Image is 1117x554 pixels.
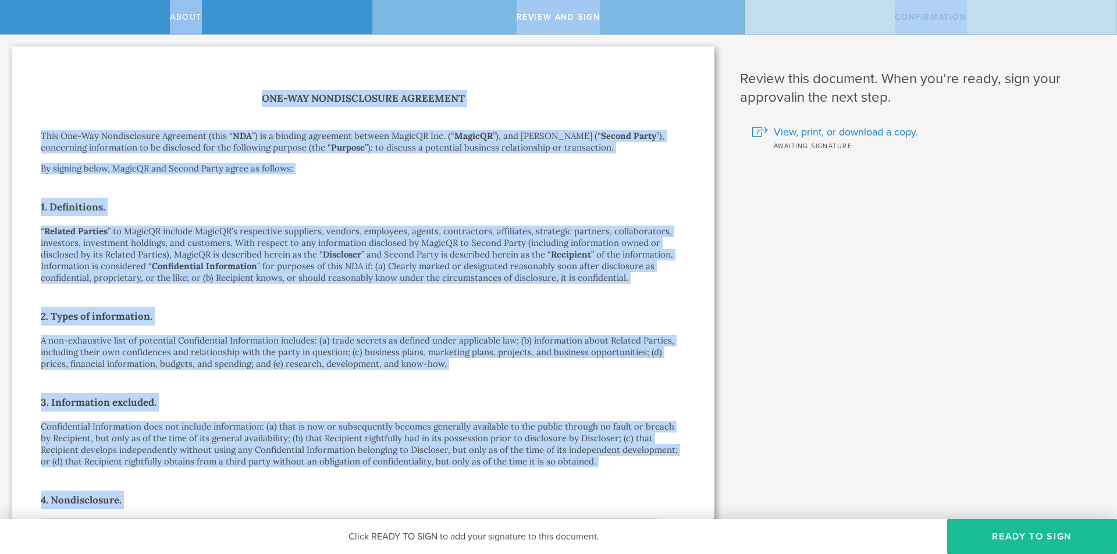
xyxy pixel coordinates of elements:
[41,335,685,370] p: A non-exhaustive list of potential Confidential Information includes: (a) trade secrets as define...
[774,124,918,140] span: View, print, or download a copy.
[41,198,685,216] h2: 1. Definitions.
[152,260,257,271] strong: Confidential Information
[233,130,252,141] strong: NDA
[740,70,1100,107] h1: Review this document. When you’re ready, sign your approval in the next step.
[517,12,600,22] span: Review and sign
[41,163,685,174] p: By signing below, MagicQR and Second Party agree as follows:
[41,90,685,107] h1: One-Way Nondisclosure Agreement
[41,421,685,467] p: Confidential Information does not include information: (a) that is now or subsequently becomes ge...
[41,307,685,326] h2: 2. Types of information.
[41,393,685,412] h2: 3. Information excluded.
[41,226,685,284] p: “ ” to MagicQR include MagicQR’s respective suppliers, vendors, employees, agents, contractors, a...
[947,519,1117,554] button: Ready to Sign
[551,249,591,260] strong: Recipient
[44,226,108,237] strong: Related Parties
[323,249,361,260] strong: Discloser
[752,140,1100,151] div: Awaiting signature
[601,130,656,141] strong: Second Party
[331,142,365,153] strong: Purpose
[895,12,967,22] span: Confirmation
[41,130,685,153] p: This One-Way Nondisclosure Agreement (this “ ”) is a binding agreement between MagicQR Inc. (“ ”)...
[454,130,493,141] strong: MagicQR
[170,12,202,22] span: About
[41,491,685,509] h2: 4. Nondisclosure.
